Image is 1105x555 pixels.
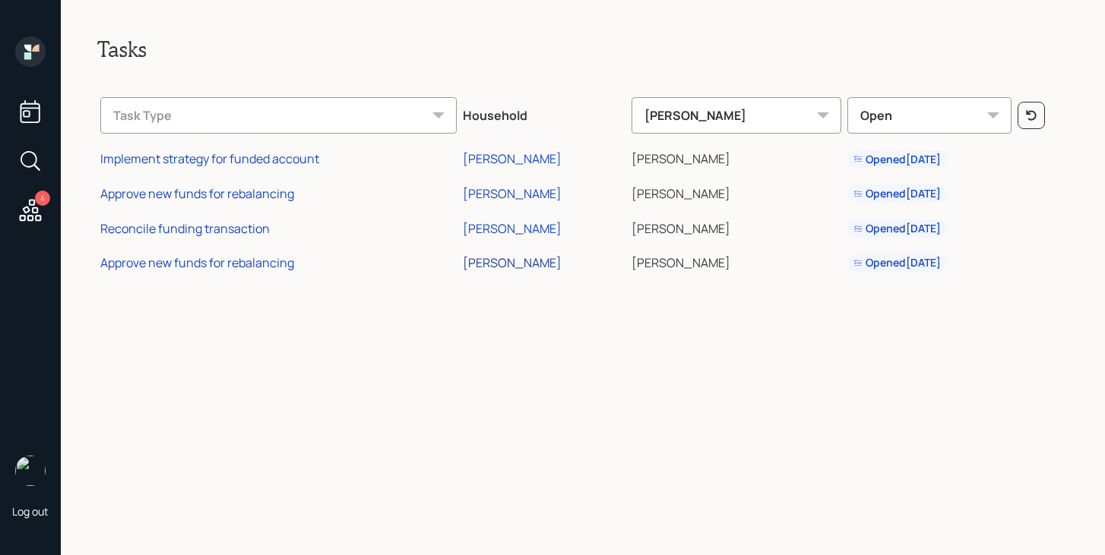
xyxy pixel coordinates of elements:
[100,220,270,237] div: Reconcile funding transaction
[628,209,844,244] td: [PERSON_NAME]
[100,97,457,134] div: Task Type
[853,152,941,167] div: Opened [DATE]
[15,456,46,486] img: michael-russo-headshot.png
[853,221,941,236] div: Opened [DATE]
[632,97,841,134] div: [PERSON_NAME]
[463,220,562,237] div: [PERSON_NAME]
[463,185,562,202] div: [PERSON_NAME]
[628,140,844,175] td: [PERSON_NAME]
[100,185,294,202] div: Approve new funds for rebalancing
[35,191,50,206] div: 4
[853,186,941,201] div: Opened [DATE]
[100,150,319,167] div: Implement strategy for funded account
[100,254,294,271] div: Approve new funds for rebalancing
[12,504,49,519] div: Log out
[463,254,562,271] div: [PERSON_NAME]
[847,97,1012,134] div: Open
[97,36,1069,62] h2: Tasks
[463,150,562,167] div: [PERSON_NAME]
[853,255,941,270] div: Opened [DATE]
[628,174,844,209] td: [PERSON_NAME]
[628,243,844,278] td: [PERSON_NAME]
[460,87,628,140] th: Household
